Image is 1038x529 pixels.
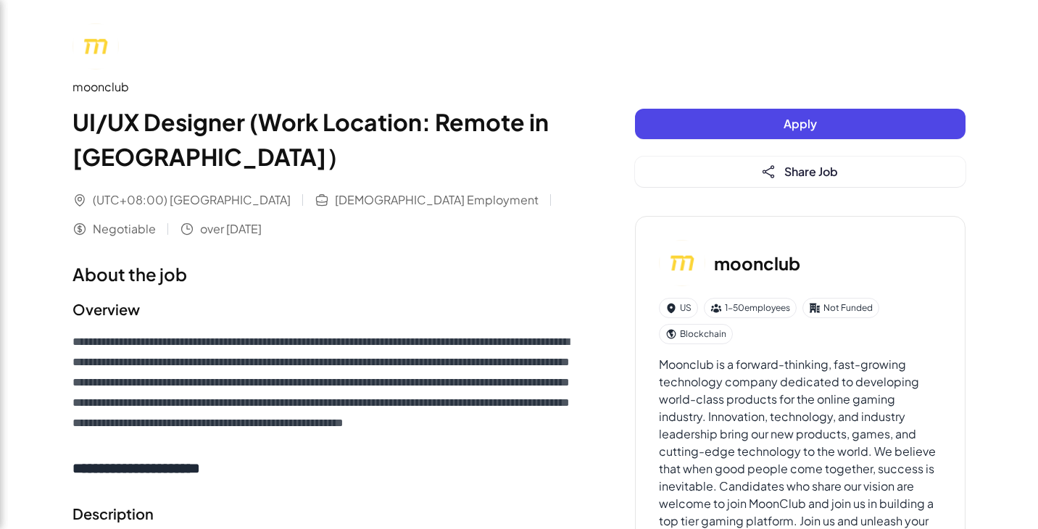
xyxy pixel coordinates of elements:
span: [DEMOGRAPHIC_DATA] Employment [335,191,539,209]
span: (UTC+08:00) [GEOGRAPHIC_DATA] [93,191,291,209]
img: mo [659,240,705,286]
h2: Description [72,503,577,525]
img: mo [72,23,119,70]
span: Share Job [784,164,838,179]
h2: Overview [72,299,577,320]
div: moonclub [72,78,577,96]
span: Negotiable [93,220,156,238]
button: Apply [635,109,966,139]
div: US [659,298,698,318]
div: Blockchain [659,324,733,344]
button: Share Job [635,157,966,187]
h1: About the job [72,261,577,287]
h3: moonclub [714,250,800,276]
div: Not Funded [802,298,879,318]
span: over [DATE] [200,220,262,238]
span: Apply [784,116,817,131]
div: 1-50 employees [704,298,797,318]
h1: UI/UX Designer (Work Location: Remote in [GEOGRAPHIC_DATA]） [72,104,577,174]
